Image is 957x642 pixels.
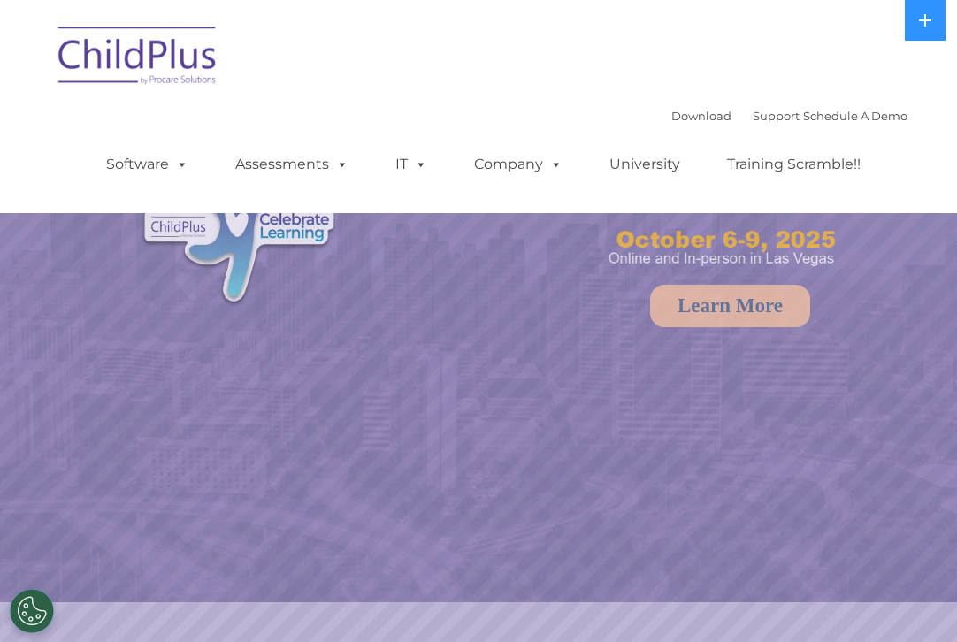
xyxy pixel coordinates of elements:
a: Download [671,109,731,123]
a: Assessments [218,147,366,182]
a: Support [753,109,800,123]
img: ChildPlus by Procare Solutions [50,14,226,103]
a: Learn More [650,285,810,327]
a: University [592,147,698,182]
a: Schedule A Demo [803,109,907,123]
a: IT [378,147,445,182]
font: | [671,109,907,123]
button: Cookies Settings [10,589,54,633]
a: Company [456,147,580,182]
a: Training Scramble!! [709,147,878,182]
a: Software [88,147,206,182]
